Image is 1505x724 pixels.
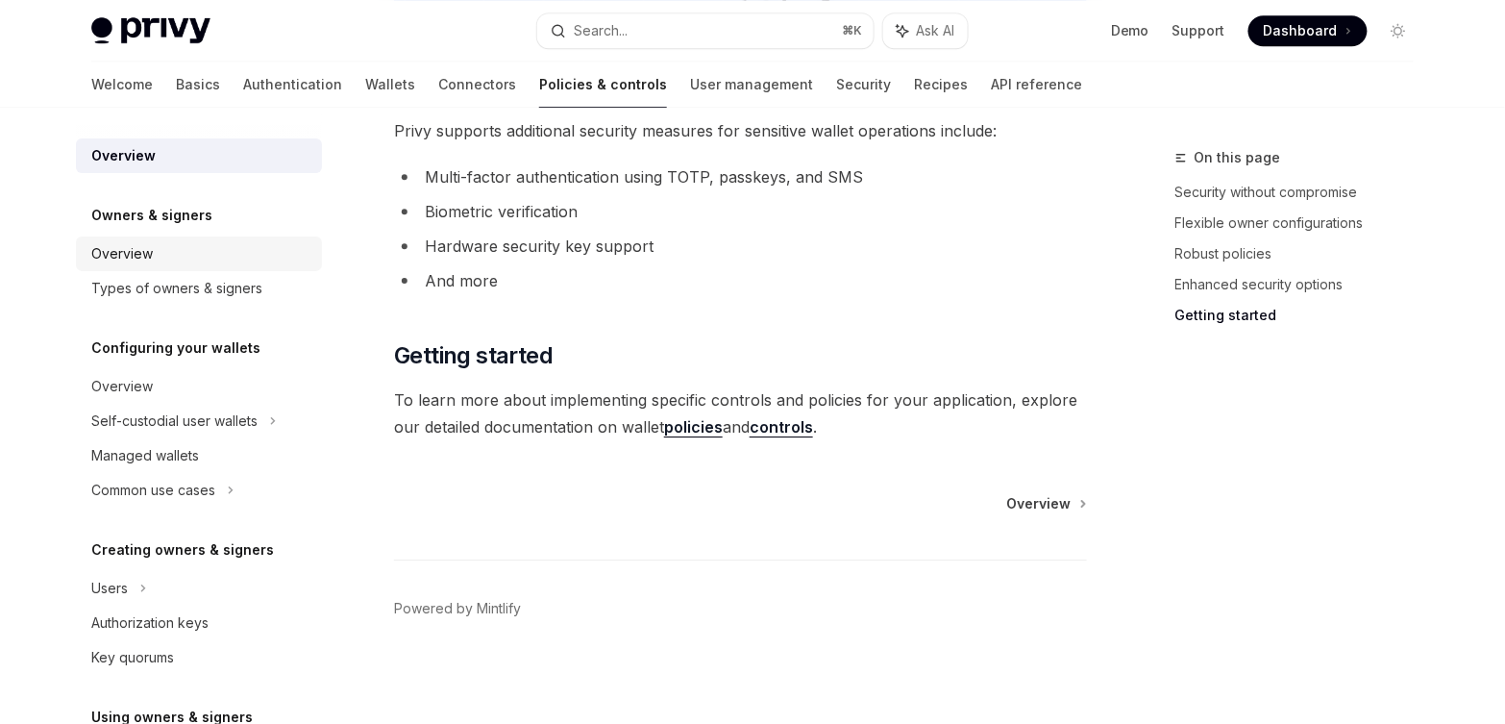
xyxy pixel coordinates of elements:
span: Privy supports additional security measures for sensitive wallet operations include: [394,117,1087,144]
a: Overview [76,237,322,271]
a: Overview [76,138,322,173]
a: Policies & controls [539,62,667,108]
button: Search...⌘K [537,13,874,48]
a: Support [1172,21,1225,40]
li: Biometric verification [394,198,1087,225]
span: Dashboard [1264,21,1338,40]
a: Security without compromise [1175,177,1429,208]
a: Robust policies [1175,238,1429,269]
div: Self-custodial user wallets [91,410,258,433]
a: API reference [991,62,1082,108]
button: Toggle dark mode [1383,15,1414,46]
a: Managed wallets [76,438,322,473]
div: Search... [574,19,628,42]
a: Demo [1111,21,1149,40]
a: Wallets [365,62,415,108]
button: Ask AI [883,13,968,48]
a: Authorization keys [76,606,322,640]
a: Overview [1006,494,1085,513]
h5: Owners & signers [91,204,212,227]
a: Flexible owner configurations [1175,208,1429,238]
div: Overview [91,242,153,265]
a: User management [690,62,813,108]
li: And more [394,267,1087,294]
h5: Creating owners & signers [91,538,274,562]
a: Overview [76,369,322,404]
a: controls [750,417,813,437]
a: Basics [176,62,220,108]
a: Authentication [243,62,342,108]
li: Multi-factor authentication using TOTP, passkeys, and SMS [394,163,1087,190]
a: Dashboard [1248,15,1368,46]
div: Key quorums [91,646,174,669]
a: policies [664,417,723,437]
span: On this page [1195,146,1281,169]
a: Welcome [91,62,153,108]
a: Powered by Mintlify [394,599,521,618]
div: Overview [91,375,153,398]
div: Common use cases [91,479,215,502]
a: Connectors [438,62,516,108]
a: Security [836,62,891,108]
span: Getting started [394,340,553,371]
h5: Configuring your wallets [91,337,260,360]
a: Enhanced security options [1175,269,1429,300]
a: Key quorums [76,640,322,675]
div: Managed wallets [91,444,199,467]
span: Overview [1006,494,1071,513]
span: ⌘ K [842,23,862,38]
a: Getting started [1175,300,1429,331]
a: Types of owners & signers [76,271,322,306]
div: Overview [91,144,156,167]
span: To learn more about implementing specific controls and policies for your application, explore our... [394,387,1087,440]
span: Ask AI [916,21,954,40]
div: Users [91,577,128,600]
div: Types of owners & signers [91,277,262,300]
img: light logo [91,17,210,44]
li: Hardware security key support [394,233,1087,260]
a: Recipes [914,62,968,108]
div: Authorization keys [91,612,209,635]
